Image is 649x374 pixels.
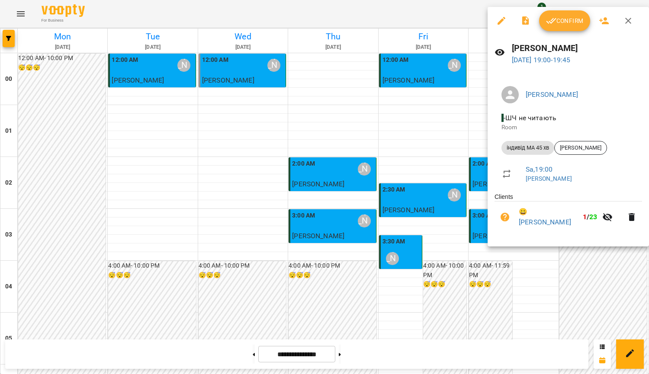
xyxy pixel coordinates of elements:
[512,42,642,55] h6: [PERSON_NAME]
[495,207,515,227] button: Unpaid. Bill the attendance?
[501,123,635,132] p: Room
[583,213,587,221] span: 1
[554,141,607,155] div: [PERSON_NAME]
[583,213,598,221] b: /
[526,90,578,99] a: [PERSON_NAME]
[526,165,553,173] a: Sa , 19:00
[555,144,607,152] span: [PERSON_NAME]
[589,213,597,221] span: 23
[546,16,583,26] span: Confirm
[539,10,590,31] button: Confirm
[501,144,554,152] span: індивід МА 45 хв
[526,175,572,182] a: [PERSON_NAME]
[495,192,642,236] ul: Clients
[512,56,571,64] a: [DATE] 19:00-19:45
[519,207,579,227] a: 😀 [PERSON_NAME]
[501,114,558,122] span: - ШЧ не читають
